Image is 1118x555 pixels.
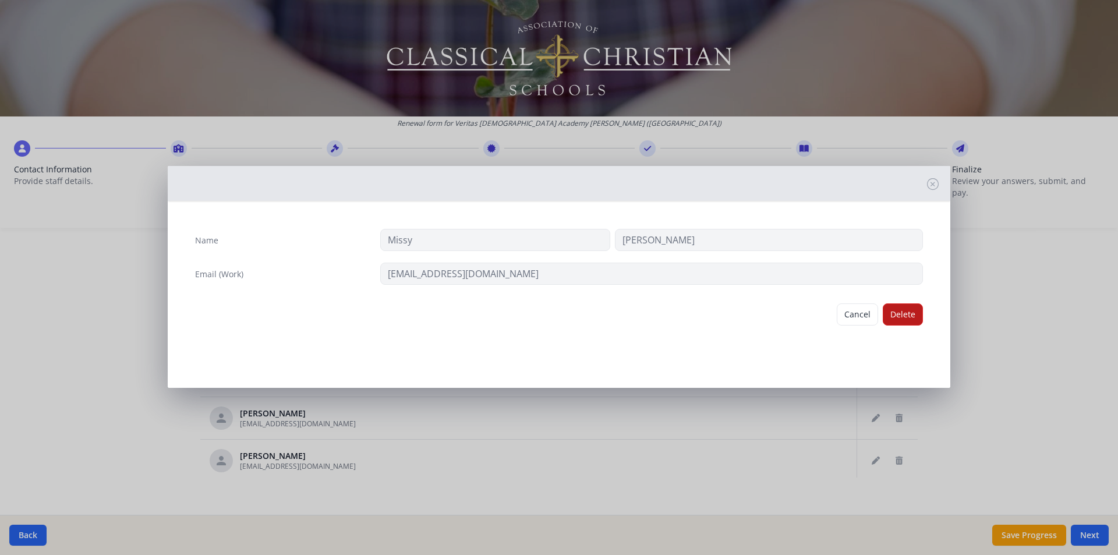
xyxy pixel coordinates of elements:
button: Delete [883,303,923,326]
label: Name [195,235,218,246]
label: Email (Work) [195,268,243,280]
button: Cancel [837,303,878,326]
input: contact@site.com [380,263,924,285]
input: First Name [380,229,610,251]
input: Last Name [615,229,923,251]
